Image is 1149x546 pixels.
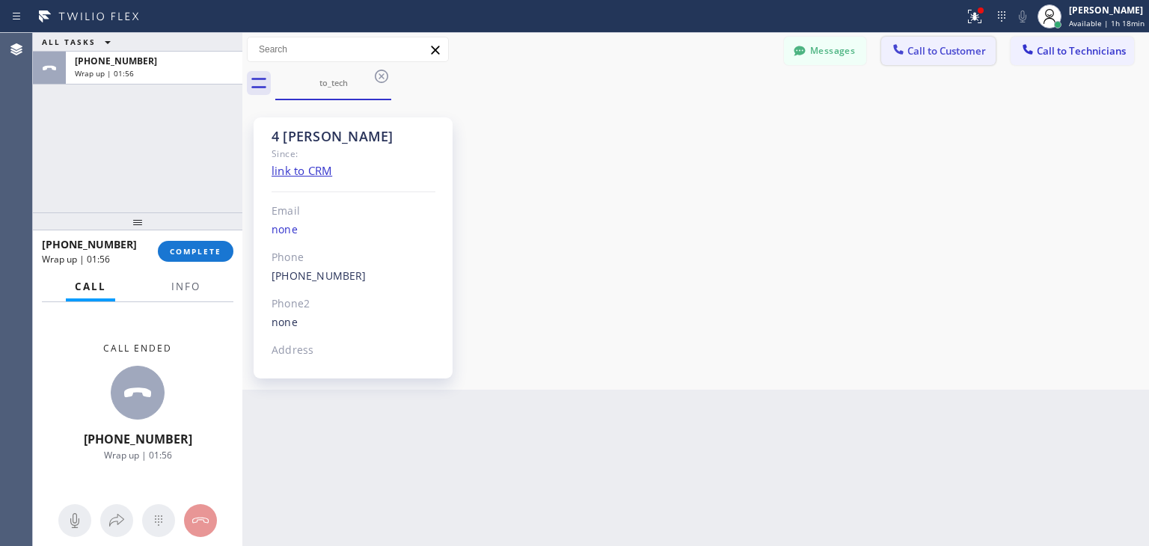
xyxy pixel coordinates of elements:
[1037,44,1126,58] span: Call to Technicians
[277,77,390,88] div: to_tech
[103,342,172,355] span: Call ended
[272,249,435,266] div: Phone
[272,295,435,313] div: Phone2
[158,241,233,262] button: COMPLETE
[272,128,435,145] div: 4 [PERSON_NAME]
[907,44,986,58] span: Call to Customer
[42,237,137,251] span: [PHONE_NUMBER]
[170,246,221,257] span: COMPLETE
[162,272,209,301] button: Info
[272,269,367,283] a: [PHONE_NUMBER]
[272,145,435,162] div: Since:
[272,163,332,178] a: link to CRM
[75,55,157,67] span: [PHONE_NUMBER]
[66,272,115,301] button: Call
[58,504,91,537] button: Mute
[104,449,172,461] span: Wrap up | 01:56
[184,504,217,537] button: Hang up
[784,37,866,65] button: Messages
[272,342,435,359] div: Address
[1069,4,1145,16] div: [PERSON_NAME]
[42,253,110,266] span: Wrap up | 01:56
[42,37,96,47] span: ALL TASKS
[100,504,133,537] button: Open directory
[1011,37,1134,65] button: Call to Technicians
[171,280,200,293] span: Info
[33,33,126,51] button: ALL TASKS
[272,221,435,239] div: none
[75,68,134,79] span: Wrap up | 01:56
[248,37,448,61] input: Search
[881,37,996,65] button: Call to Customer
[272,314,435,331] div: none
[75,280,106,293] span: Call
[84,431,192,447] span: [PHONE_NUMBER]
[1012,6,1033,27] button: Mute
[272,203,435,220] div: Email
[142,504,175,537] button: Open dialpad
[1069,18,1145,28] span: Available | 1h 18min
